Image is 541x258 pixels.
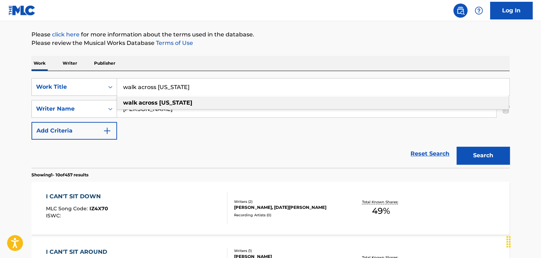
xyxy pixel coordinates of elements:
strong: across [139,99,158,106]
span: MLC Song Code : [46,205,89,212]
p: Publisher [92,56,117,71]
p: Total Known Shares: [362,199,400,205]
img: help [475,6,483,15]
button: Add Criteria [31,122,117,140]
img: search [456,6,465,15]
span: IZ4X70 [89,205,108,212]
div: Writers ( 1 ) [234,248,341,253]
iframe: Chat Widget [506,224,541,258]
div: Writers ( 2 ) [234,199,341,204]
p: Work [31,56,48,71]
div: Work Title [36,83,100,91]
div: Drag [503,231,514,252]
p: Writer [60,56,79,71]
img: 9d2ae6d4665cec9f34b9.svg [103,127,111,135]
strong: [US_STATE] [159,99,192,106]
a: Public Search [453,4,467,18]
span: ISWC : [46,212,63,219]
a: Reset Search [407,146,453,162]
div: [PERSON_NAME], [DATE][PERSON_NAME] [234,204,341,211]
a: I CAN'T SIT DOWNMLC Song Code:IZ4X70ISWC:Writers (2)[PERSON_NAME], [DATE][PERSON_NAME]Recording A... [31,182,510,235]
div: Recording Artists ( 0 ) [234,212,341,218]
div: Writer Name [36,105,100,113]
a: click here [52,31,80,38]
img: MLC Logo [8,5,36,16]
strong: walk [123,99,137,106]
div: I CAN'T SIT DOWN [46,192,108,201]
div: I CAN'T SIT AROUND [46,248,111,256]
button: Search [456,147,510,164]
p: Showing 1 - 10 of 457 results [31,172,88,178]
a: Terms of Use [155,40,193,46]
p: Please for more information about the terms used in the database. [31,30,510,39]
form: Search Form [31,78,510,168]
span: 49 % [372,205,390,217]
p: Please review the Musical Works Database [31,39,510,47]
a: Log In [490,2,533,19]
div: Help [472,4,486,18]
